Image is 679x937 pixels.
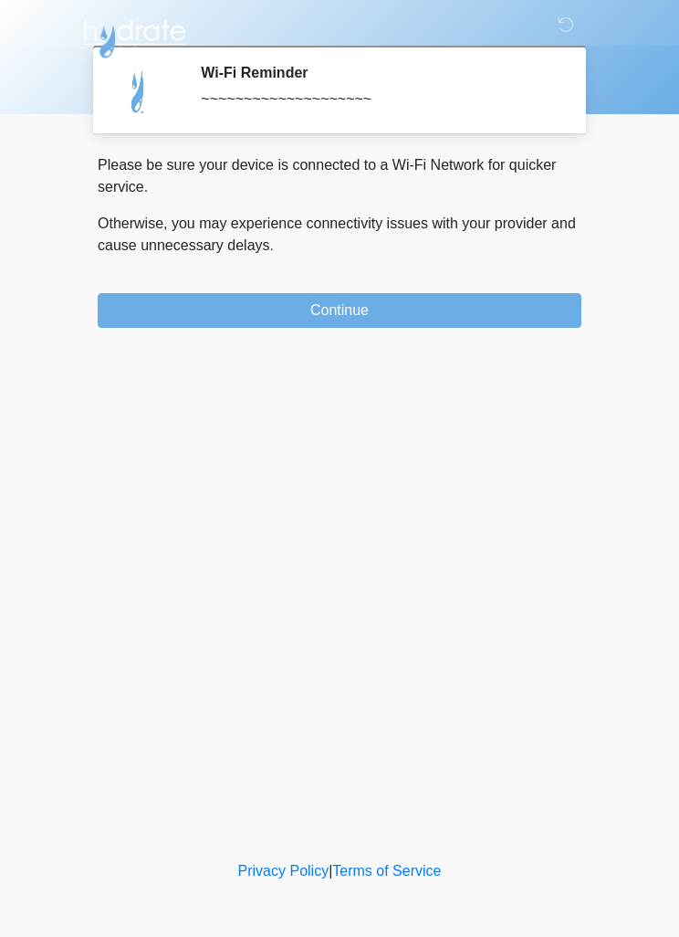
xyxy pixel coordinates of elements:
[79,14,189,59] img: Hydrate IV Bar - Scottsdale Logo
[332,863,441,879] a: Terms of Service
[329,863,332,879] a: |
[201,89,554,111] div: ~~~~~~~~~~~~~~~~~~~~
[98,293,581,328] button: Continue
[238,863,329,879] a: Privacy Policy
[98,213,581,257] p: Otherwise, you may experience connectivity issues with your provider and cause unnecessary delays
[111,64,166,119] img: Agent Avatar
[270,237,274,253] span: .
[98,154,581,198] p: Please be sure your device is connected to a Wi-Fi Network for quicker service.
